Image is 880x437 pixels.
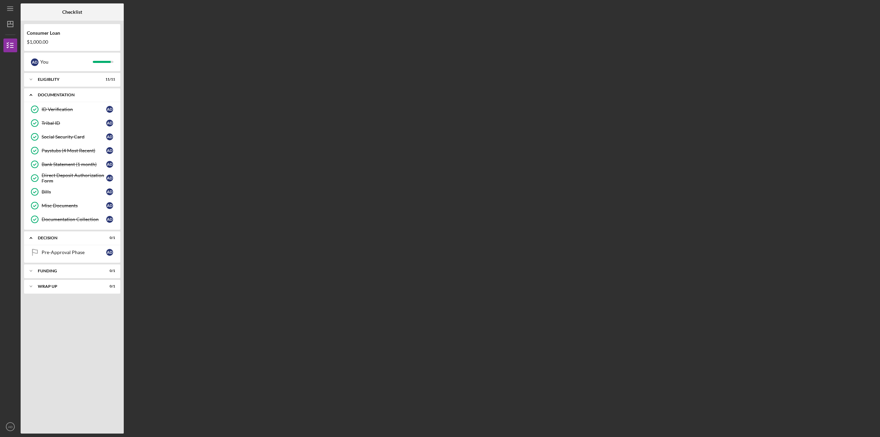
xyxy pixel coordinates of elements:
[103,77,115,81] div: 11 / 11
[106,147,113,154] div: A D
[27,171,117,185] a: Direct Deposit Authorization FormAD
[42,203,106,208] div: Misc Documents
[106,161,113,168] div: A D
[27,185,117,199] a: BillsAD
[38,77,98,81] div: Eligiblity
[42,162,106,167] div: Bank Statement (1 month)
[106,120,113,127] div: A D
[27,130,117,144] a: Social Security CardAD
[27,39,118,45] div: $1,000.00
[106,106,113,113] div: A D
[42,189,106,195] div: Bills
[106,216,113,223] div: A D
[42,250,106,255] div: Pre-Approval Phase
[27,245,117,259] a: Pre-Approval PhaseAD
[103,269,115,273] div: 0 / 1
[42,107,106,112] div: ID Verification
[42,120,106,126] div: Tribal ID
[38,269,98,273] div: Funding
[106,188,113,195] div: A D
[42,217,106,222] div: Documentation Collection
[38,236,98,240] div: Decision
[42,173,106,184] div: Direct Deposit Authorization Form
[106,175,113,182] div: A D
[38,93,112,97] div: Documentation
[38,284,98,288] div: Wrap up
[106,249,113,256] div: A D
[27,102,117,116] a: ID VerificationAD
[31,58,38,66] div: A D
[62,9,82,15] b: Checklist
[27,157,117,171] a: Bank Statement (1 month)AD
[27,30,118,36] div: Consumer Loan
[27,116,117,130] a: Tribal IDAD
[27,144,117,157] a: Paystubs (4 Most Recent)AD
[40,56,93,68] div: You
[3,420,17,434] button: AD
[27,212,117,226] a: Documentation CollectionAD
[106,202,113,209] div: A D
[103,236,115,240] div: 0 / 1
[42,148,106,153] div: Paystubs (4 Most Recent)
[27,199,117,212] a: Misc DocumentsAD
[106,133,113,140] div: A D
[103,284,115,288] div: 0 / 1
[42,134,106,140] div: Social Security Card
[8,425,12,429] text: AD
